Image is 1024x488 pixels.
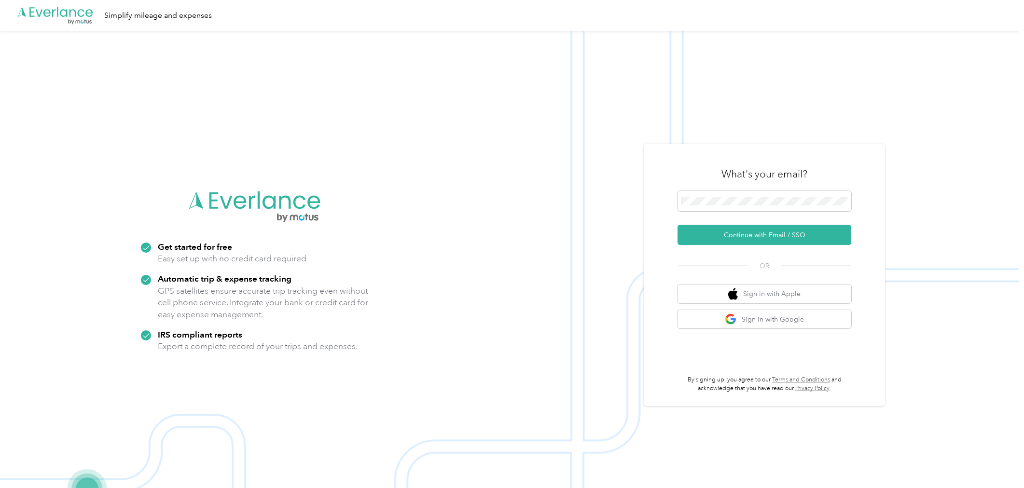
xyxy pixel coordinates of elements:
button: google logoSign in with Google [678,310,851,329]
p: GPS satellites ensure accurate trip tracking even without cell phone service. Integrate your bank... [158,285,369,321]
p: Easy set up with no credit card required [158,253,306,265]
a: Terms and Conditions [772,376,830,383]
a: Privacy Policy [795,385,830,392]
button: Continue with Email / SSO [678,225,851,245]
div: Simplify mileage and expenses [104,10,212,22]
span: OR [747,261,781,271]
h3: What's your email? [721,167,807,181]
img: apple logo [728,288,738,300]
button: apple logoSign in with Apple [678,285,851,303]
p: By signing up, you agree to our and acknowledge that you have read our . [678,376,851,393]
strong: IRS compliant reports [158,329,242,339]
iframe: Everlance-gr Chat Button Frame [970,434,1024,488]
p: Export a complete record of your trips and expenses. [158,340,358,352]
strong: Automatic trip & expense tracking [158,273,291,284]
img: google logo [725,313,737,325]
strong: Get started for free [158,242,232,252]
